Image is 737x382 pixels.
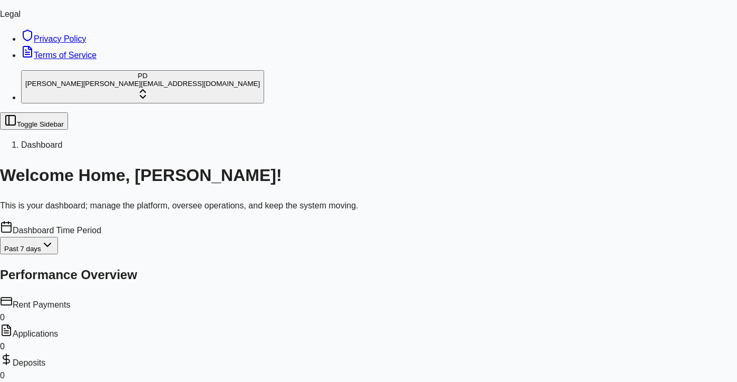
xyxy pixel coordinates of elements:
[13,329,58,338] span: Applications
[13,226,101,235] span: Dashboard Time Period
[17,120,64,128] span: Toggle Sidebar
[13,358,45,367] span: Deposits
[34,51,96,60] span: Terms of Service
[21,70,264,103] button: PD[PERSON_NAME][PERSON_NAME][EMAIL_ADDRESS][DOMAIN_NAME]
[25,80,83,88] span: [PERSON_NAME]
[34,34,86,43] span: Privacy Policy
[13,300,70,309] span: Rent Payments
[138,72,148,80] span: PD
[21,34,86,43] a: Privacy Policy
[83,80,260,88] span: [PERSON_NAME][EMAIL_ADDRESS][DOMAIN_NAME]
[21,140,62,149] span: Dashboard
[21,51,96,60] a: Terms of Service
